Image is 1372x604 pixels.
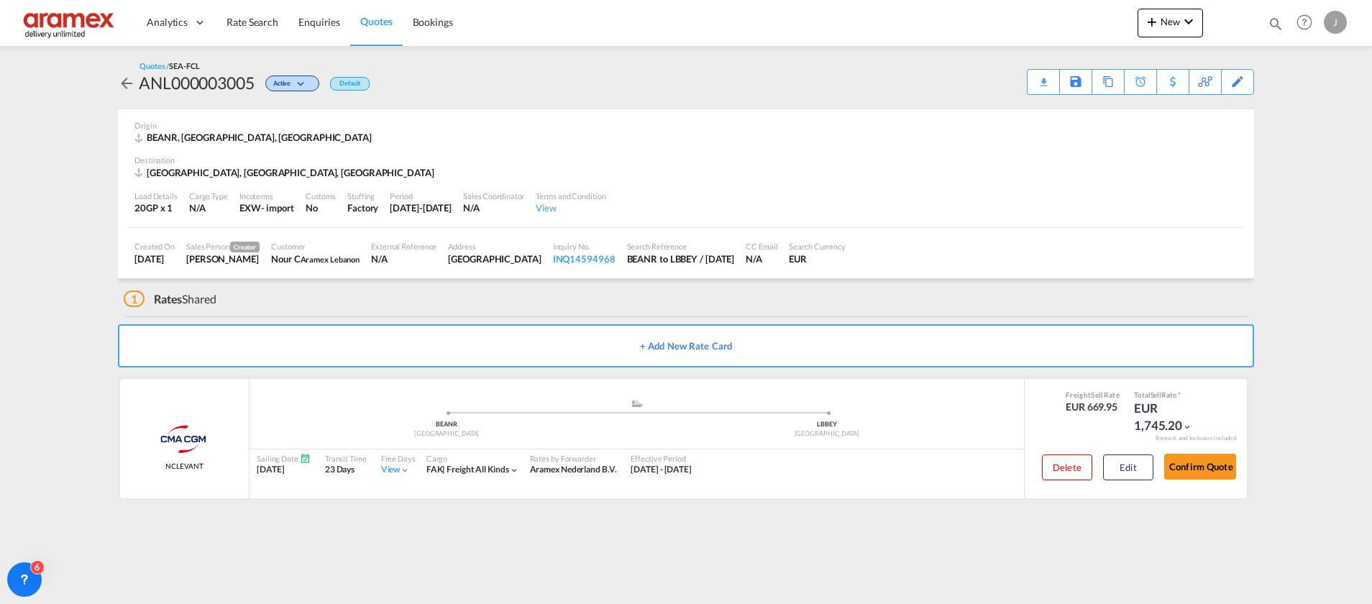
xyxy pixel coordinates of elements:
div: - import [261,201,294,214]
div: freight all kinds [426,464,509,476]
button: icon-plus 400-fgNewicon-chevron-down [1138,9,1203,37]
img: dca169e0c7e311edbe1137055cab269e.png [22,6,119,39]
div: Search Currency [789,241,846,252]
div: Terms and Condition [536,191,605,201]
div: No [306,201,336,214]
div: icon-arrow-left [118,71,139,94]
div: N/A [463,201,524,214]
div: External Reference [371,241,436,252]
span: Creator [230,242,260,252]
div: View [536,201,605,214]
span: Rates [154,292,183,306]
md-icon: assets/icons/custom/ship-fill.svg [628,400,646,407]
div: Factory Stuffing [347,201,378,214]
span: BEANR, [GEOGRAPHIC_DATA], [GEOGRAPHIC_DATA] [147,132,372,143]
div: Sales Coordinator [463,191,524,201]
div: CC Email [746,241,777,252]
div: N/A [371,252,436,265]
div: 12 Sep 2025 [390,201,452,214]
div: Shared [124,291,216,307]
div: Stuffing [347,191,378,201]
div: EXW [239,201,261,214]
div: 23 Days [325,464,367,476]
span: 1 [124,290,145,307]
div: Customer [271,241,360,252]
md-icon: icon-arrow-left [118,75,135,92]
img: CMACGM Spot [148,421,221,457]
div: Cargo Type [189,191,228,201]
div: LBBEY, Beirut, Middle East [134,166,438,179]
md-icon: icon-chevron-down [294,81,311,88]
div: Freight Rate [1066,390,1120,400]
span: Bookings [413,16,453,28]
div: 13 Aug 2025 [134,252,175,265]
div: Help [1292,10,1324,36]
div: ANL000003005 [139,71,255,94]
div: Remark and Inclusion included [1145,434,1247,442]
md-icon: Schedules Available [300,453,311,464]
div: Destination [134,155,1238,165]
div: Incoterms [239,191,294,201]
md-icon: icon-plus 400-fg [1143,13,1161,30]
div: BEANR, Antwerp, Europe [134,131,375,144]
span: Quotes [360,15,392,27]
div: EUR 1,745.20 [1134,400,1206,434]
div: Origin [134,120,1238,131]
div: J [1324,11,1347,34]
div: Change Status Here [265,75,319,91]
div: Quote PDF is not available at this time [1035,70,1052,83]
div: Sales Person [186,241,260,252]
span: Sell [1151,390,1162,399]
span: Aramex Lebanon [301,255,360,264]
div: Save As Template [1060,70,1092,94]
div: 13 Aug 2025 - 13 Aug 2025 [631,464,692,476]
div: Total Rate [1134,390,1206,400]
div: Aramex Nederland B.V. [530,464,617,476]
span: Rate Search [227,16,278,28]
div: Viewicon-chevron-down [381,464,411,476]
div: 20GP x 1 [134,201,178,214]
div: [DATE] [257,464,311,476]
button: Edit [1103,454,1153,480]
div: Effective Period [631,453,692,464]
span: Analytics [147,15,188,29]
div: icon-magnify [1268,16,1284,37]
div: EUR 669.95 [1066,400,1120,414]
span: FAK [426,464,447,475]
div: Transit Time [325,453,367,464]
div: LBBEY [637,420,1017,429]
div: Quotes /SEA-FCL [140,60,200,71]
div: Change Status Here [255,71,323,94]
span: NCLEVANT [165,461,203,471]
span: SEA-FCL [169,61,199,70]
span: Active [273,79,294,93]
div: Cargo [426,453,519,464]
span: [DATE] - [DATE] [631,464,692,475]
span: | [442,464,445,475]
div: N/A [189,201,228,214]
div: Lebanon [448,252,541,265]
span: Help [1292,10,1317,35]
div: Period [390,191,452,201]
div: Created On [134,241,175,252]
div: Inquiry No. [553,241,616,252]
div: EUR [789,252,846,265]
button: Confirm Quote [1164,454,1236,480]
div: Janice Camporaso [186,252,260,265]
div: N/A [746,252,777,265]
div: Nour C [271,252,360,265]
span: Sell [1091,390,1103,399]
div: Default [330,77,370,91]
span: Enquiries [298,16,340,28]
div: Load Details [134,191,178,201]
div: Address [448,241,541,252]
button: + Add New Rate Card [118,324,1254,367]
div: Sailing Date [257,453,311,464]
div: [GEOGRAPHIC_DATA] [637,429,1017,439]
span: Subject to Remarks [1176,390,1181,399]
md-icon: icon-download [1035,72,1052,83]
div: Rates by Forwarder [530,453,617,464]
div: INQ14594968 [553,252,616,265]
button: Delete [1042,454,1092,480]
